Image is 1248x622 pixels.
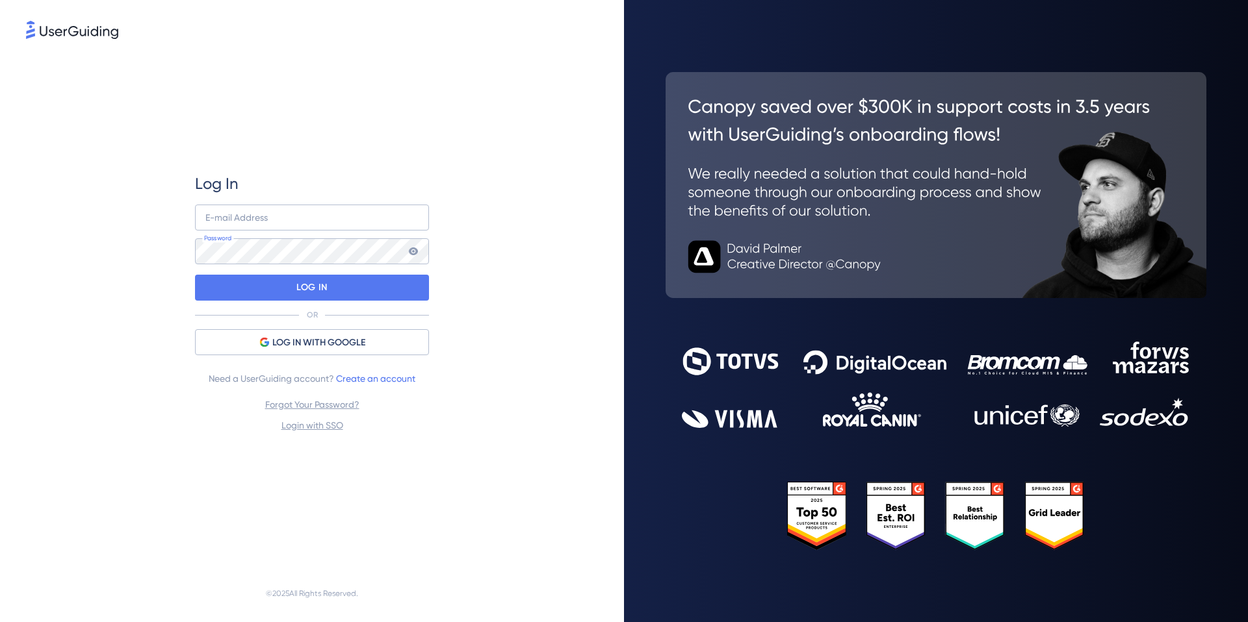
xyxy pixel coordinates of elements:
p: LOG IN [296,277,327,298]
a: Login with SSO [281,420,343,430]
input: example@company.com [195,205,429,230]
a: Create an account [336,373,415,384]
a: Forgot Your Password? [265,399,359,410]
p: OR [307,310,318,320]
img: 25303e33045975176eb484905ab012ff.svg [787,482,1085,550]
img: 26c0aa7c25a843aed4baddd2b5e0fa68.svg [666,72,1206,298]
img: 8faab4ba6bc7696a72372aa768b0286c.svg [26,21,118,39]
span: Log In [195,173,239,194]
span: © 2025 All Rights Reserved. [266,586,358,601]
span: LOG IN WITH GOOGLE [272,335,365,351]
img: 9302ce2ac39453076f5bc0f2f2ca889b.svg [682,342,1190,428]
span: Need a UserGuiding account? [209,371,415,386]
